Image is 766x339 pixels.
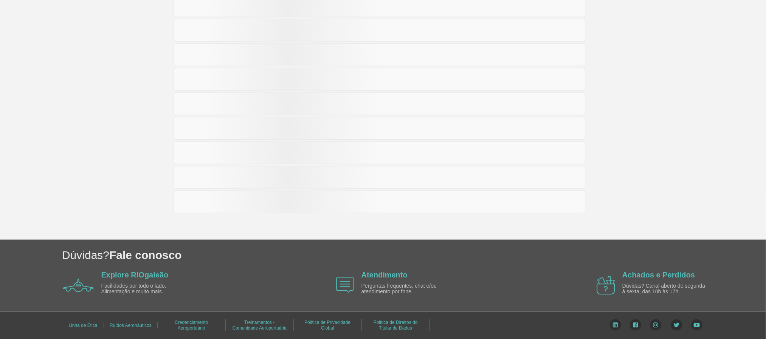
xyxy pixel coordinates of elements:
img: LinkedIn [609,319,621,331]
span: Fale conosco [109,249,182,261]
img: YouTube [691,319,702,331]
a: Treinamentos - Comunidade Aeroportuária [233,317,287,333]
p: Facilidades por todo o lado. Alimentação e muito mais. [101,283,188,295]
p: Perguntas frequentes, chat e/ou atendimento por fone. [361,283,448,295]
a: Achados e Perdidos [622,271,695,279]
a: Credenciamento Aeroportuário [175,317,208,333]
a: Linha de Ética [68,320,97,331]
img: airplane icon [597,276,615,295]
img: airplane icon [336,277,354,293]
img: airplane icon [63,279,94,292]
img: Facebook [630,319,641,331]
a: Política de Privacidade Global [304,317,350,333]
h1: Dúvidas? [62,247,766,263]
a: Atendimento [361,271,408,279]
a: Política de Direitos do Titular de Dados [374,317,418,333]
img: Twitter [671,319,682,331]
img: Instagram [650,319,662,331]
a: Ruídos Aeronáuticos [110,320,152,331]
a: Explore RIOgaleão [101,271,169,279]
p: Dúvidas? Canal aberto de segunda à sexta, das 10h às 17h. [622,283,709,295]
